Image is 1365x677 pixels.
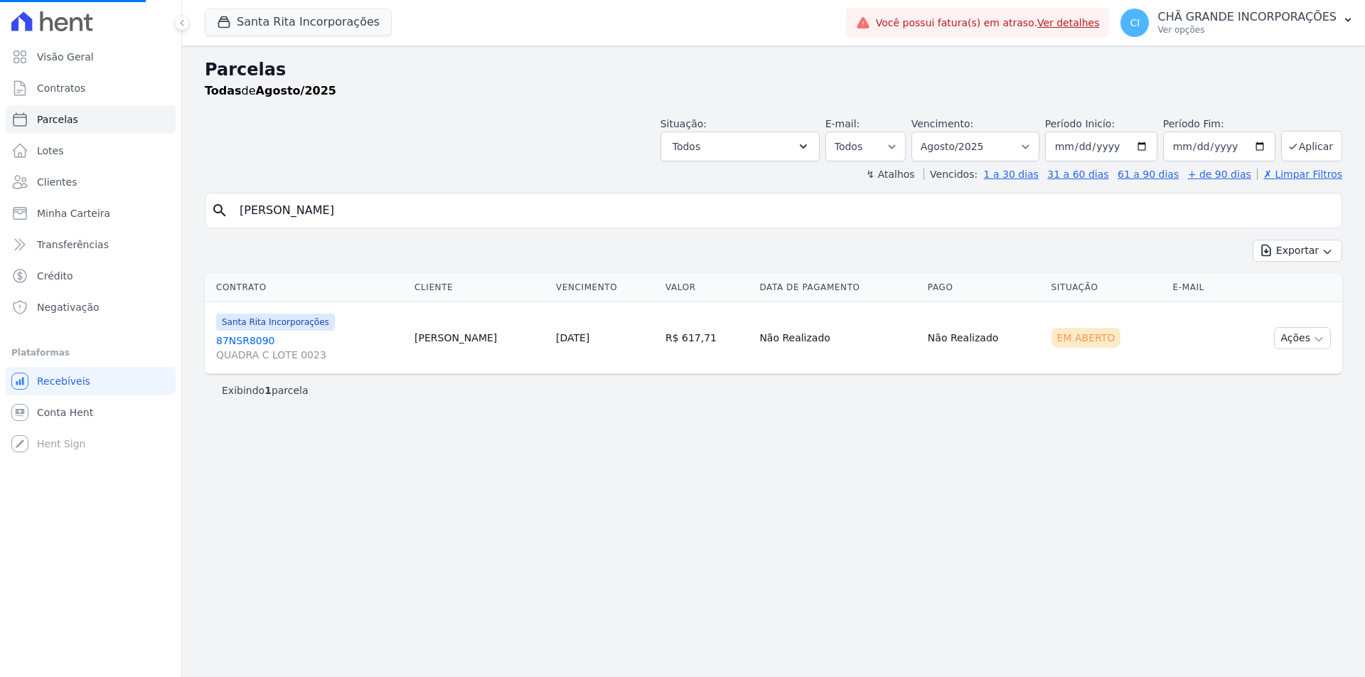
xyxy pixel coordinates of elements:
a: ✗ Limpar Filtros [1257,169,1342,180]
span: Recebíveis [37,374,90,388]
p: Ver opções [1157,24,1337,36]
button: CI CHÃ GRANDE INCORPORAÇÕES Ver opções [1109,3,1365,43]
a: Lotes [6,137,176,165]
span: Todos [673,138,700,155]
p: Exibindo parcela [222,383,309,398]
span: Crédito [37,269,73,283]
label: Período Inicío: [1045,118,1115,129]
a: 1 a 30 dias [984,169,1039,180]
strong: Todas [205,84,242,97]
span: Contratos [37,81,85,95]
th: Valor [660,273,754,302]
a: Minha Carteira [6,199,176,228]
span: Lotes [37,144,64,158]
a: Clientes [6,168,176,196]
span: Negativação [37,300,100,314]
label: Vencimento: [911,118,973,129]
a: [DATE] [556,332,589,343]
strong: Agosto/2025 [256,84,336,97]
td: Não Realizado [922,302,1046,374]
a: + de 90 dias [1188,169,1251,180]
div: Em Aberto [1051,328,1121,348]
th: Contrato [205,273,409,302]
label: Situação: [660,118,707,129]
p: de [205,82,336,100]
span: Minha Carteira [37,206,110,220]
span: Parcelas [37,112,78,127]
a: 61 a 90 dias [1118,169,1179,180]
a: 87NSR8090QUADRA C LOTE 0023 [216,334,403,362]
td: [PERSON_NAME] [409,302,550,374]
label: E-mail: [825,118,860,129]
input: Buscar por nome do lote ou do cliente [231,196,1336,225]
span: Conta Hent [37,405,93,420]
i: search [211,202,228,219]
a: Negativação [6,293,176,321]
span: QUADRA C LOTE 0023 [216,348,403,362]
th: Data de Pagamento [754,273,921,302]
button: Santa Rita Incorporações [205,9,392,36]
a: Ver detalhes [1037,17,1100,28]
a: Contratos [6,74,176,102]
button: Ações [1274,327,1331,349]
a: Conta Hent [6,398,176,427]
th: Situação [1046,273,1167,302]
span: Você possui fatura(s) em atraso. [876,16,1100,31]
a: Recebíveis [6,367,176,395]
th: E-mail [1167,273,1232,302]
div: Plataformas [11,344,170,361]
a: 31 a 60 dias [1047,169,1108,180]
th: Cliente [409,273,550,302]
a: Visão Geral [6,43,176,71]
h2: Parcelas [205,57,1342,82]
label: ↯ Atalhos [866,169,914,180]
span: Clientes [37,175,77,189]
button: Todos [660,132,820,161]
a: Crédito [6,262,176,290]
td: R$ 617,71 [660,302,754,374]
th: Pago [922,273,1046,302]
span: CI [1130,18,1140,28]
a: Parcelas [6,105,176,134]
button: Aplicar [1281,131,1342,161]
span: Santa Rita Incorporações [216,314,335,331]
label: Período Fim: [1163,117,1275,132]
b: 1 [264,385,272,396]
td: Não Realizado [754,302,921,374]
p: CHÃ GRANDE INCORPORAÇÕES [1157,10,1337,24]
label: Vencidos: [924,169,978,180]
span: Visão Geral [37,50,94,64]
span: Transferências [37,238,109,252]
a: Transferências [6,230,176,259]
button: Exportar [1253,240,1342,262]
th: Vencimento [550,273,660,302]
